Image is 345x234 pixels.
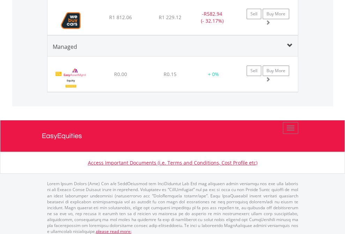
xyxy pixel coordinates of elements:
div: + 0% [196,71,231,78]
a: Sell [247,9,261,19]
a: EasyEquities [42,120,303,152]
span: Managed [53,43,77,51]
a: Access Important Documents (i.e. Terms and Conditions, Cost Profile etc) [88,159,257,166]
div: - (- 32.17%) [190,10,234,24]
img: EMPBundle_EEquity.png [51,65,91,90]
a: Buy More [263,9,289,19]
span: R1 229.12 [159,14,181,21]
a: Sell [247,66,261,76]
img: EQU.ZA.WBC.png [51,8,91,33]
span: R0.15 [164,71,177,77]
span: R1 812.06 [109,14,132,21]
span: R582.94 [204,10,222,17]
span: R0.00 [114,71,127,77]
a: Buy More [263,66,289,76]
